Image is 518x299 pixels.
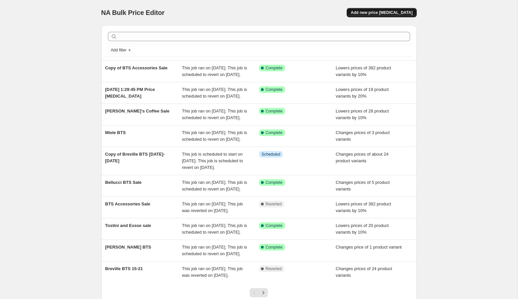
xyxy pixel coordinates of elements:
span: Breville BTS 15-21 [105,266,143,271]
span: This job ran on [DATE]. This job was reverted on [DATE]. [182,266,243,278]
span: Lowers prices of 28 product variants by 10% [336,109,389,120]
nav: Pagination [250,288,268,297]
span: [PERSON_NAME] BTS [105,245,151,250]
span: Bellucci BTS Sale [105,180,142,185]
span: Reverted [266,201,282,207]
span: Lowers prices of 382 product variants by 10% [336,201,391,213]
span: Add filter [111,47,127,53]
span: This job ran on [DATE]. This job was reverted on [DATE]. [182,201,243,213]
span: This job ran on [DATE]. This job is scheduled to revert on [DATE]. [182,87,247,99]
span: Changes prices of 5 product variants [336,180,390,191]
span: Complete [266,87,283,92]
span: NA Bulk Price Editor [101,9,165,16]
span: Lowers prices of 20 product variants by 10% [336,223,389,235]
span: Lowers prices of 382 product variants by 10% [336,65,391,77]
span: Complete [266,109,283,114]
span: Reverted [266,266,282,271]
span: Complete [266,180,283,185]
span: This job ran on [DATE]. This job is scheduled to revert on [DATE]. [182,223,247,235]
span: This job ran on [DATE]. This job is scheduled to revert on [DATE]. [182,130,247,142]
button: Next [259,288,268,297]
button: Add new price [MEDICAL_DATA] [347,8,416,17]
span: Miele BTS [105,130,126,135]
span: Complete [266,223,283,228]
span: Changes prices of 24 product variants [336,266,392,278]
span: Changes prices of about 24 product variants [336,152,388,163]
span: Changes prices of 3 product variants [336,130,390,142]
span: BTS Accessories Sale [105,201,150,206]
span: This job ran on [DATE]. This job is scheduled to revert on [DATE]. [182,245,247,256]
span: Complete [266,130,283,135]
span: Scheduled [262,152,281,157]
span: Tostini and Essse sale [105,223,151,228]
span: Copy of Breville BTS [DATE]-[DATE] [105,152,165,163]
span: This job ran on [DATE]. This job is scheduled to revert on [DATE]. [182,109,247,120]
span: This job ran on [DATE]. This job is scheduled to revert on [DATE]. [182,65,247,77]
span: This job ran on [DATE]. This job is scheduled to revert on [DATE]. [182,180,247,191]
button: Add filter [108,46,134,54]
span: Complete [266,245,283,250]
span: Complete [266,65,283,71]
span: Lowers prices of 19 product variants by 20% [336,87,389,99]
span: Copy of BTS Accessories Sale [105,65,168,70]
span: [PERSON_NAME]'s Coffee Sale [105,109,170,113]
span: [DATE] 1:29:45 PM Price [MEDICAL_DATA] [105,87,155,99]
span: Add new price [MEDICAL_DATA] [351,10,412,15]
span: Changes price of 1 product variant [336,245,402,250]
span: This job is scheduled to start on [DATE]. This job is scheduled to revert on [DATE]. [182,152,243,170]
